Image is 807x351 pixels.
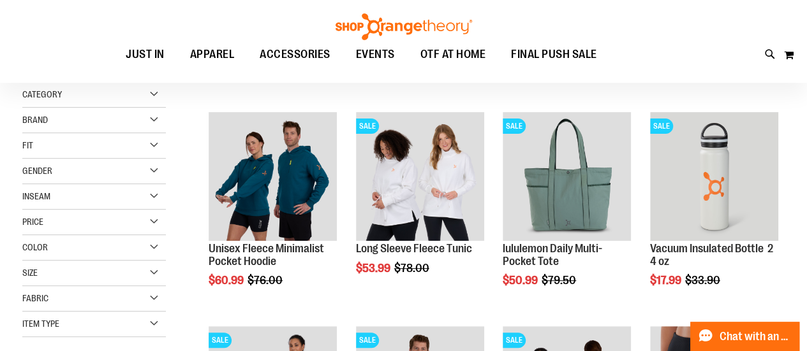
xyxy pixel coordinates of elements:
[22,217,43,227] span: Price
[650,118,673,134] span: SALE
[496,106,637,319] div: product
[408,40,499,69] a: OTF AT HOME
[503,333,526,348] span: SALE
[420,40,486,69] span: OTF AT HOME
[356,118,379,134] span: SALE
[22,293,48,303] span: Fabric
[650,242,773,268] a: Vacuum Insulated Bottle 24 oz
[209,112,337,240] img: Unisex Fleece Minimalist Pocket Hoodie
[356,112,484,242] a: Product image for Fleece Long SleeveSALE
[260,40,330,69] span: ACCESSORIES
[685,274,722,287] span: $33.90
[22,115,48,125] span: Brand
[113,40,177,69] a: JUST IN
[22,140,33,150] span: Fit
[503,112,631,240] img: lululemon Daily Multi-Pocket Tote
[22,191,50,201] span: Inseam
[356,242,472,255] a: Long Sleeve Fleece Tunic
[650,112,778,242] a: Vacuum Insulated Bottle 24 ozSALE
[394,262,431,275] span: $78.00
[334,13,474,40] img: Shop Orangetheory
[202,106,343,319] div: product
[720,331,792,343] span: Chat with an Expert
[177,40,248,69] a: APPAREL
[247,40,343,69] a: ACCESSORIES
[22,89,62,99] span: Category
[690,322,800,351] button: Chat with an Expert
[190,40,235,69] span: APPAREL
[356,40,395,69] span: EVENTS
[511,40,597,69] span: FINAL PUSH SALE
[22,319,59,329] span: Item Type
[644,106,785,319] div: product
[209,242,324,268] a: Unisex Fleece Minimalist Pocket Hoodie
[498,40,610,69] a: FINAL PUSH SALE
[650,112,778,240] img: Vacuum Insulated Bottle 24 oz
[343,40,408,69] a: EVENTS
[350,106,491,306] div: product
[209,274,246,287] span: $60.99
[22,166,52,176] span: Gender
[126,40,165,69] span: JUST IN
[503,112,631,242] a: lululemon Daily Multi-Pocket ToteSALE
[503,242,602,268] a: lululemon Daily Multi-Pocket Tote
[356,262,392,275] span: $53.99
[542,274,578,287] span: $79.50
[503,118,526,134] span: SALE
[650,274,683,287] span: $17.99
[209,112,337,242] a: Unisex Fleece Minimalist Pocket Hoodie
[356,112,484,240] img: Product image for Fleece Long Sleeve
[22,268,38,278] span: Size
[503,274,540,287] span: $50.99
[356,333,379,348] span: SALE
[209,333,232,348] span: SALE
[22,242,48,252] span: Color
[248,274,285,287] span: $76.00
